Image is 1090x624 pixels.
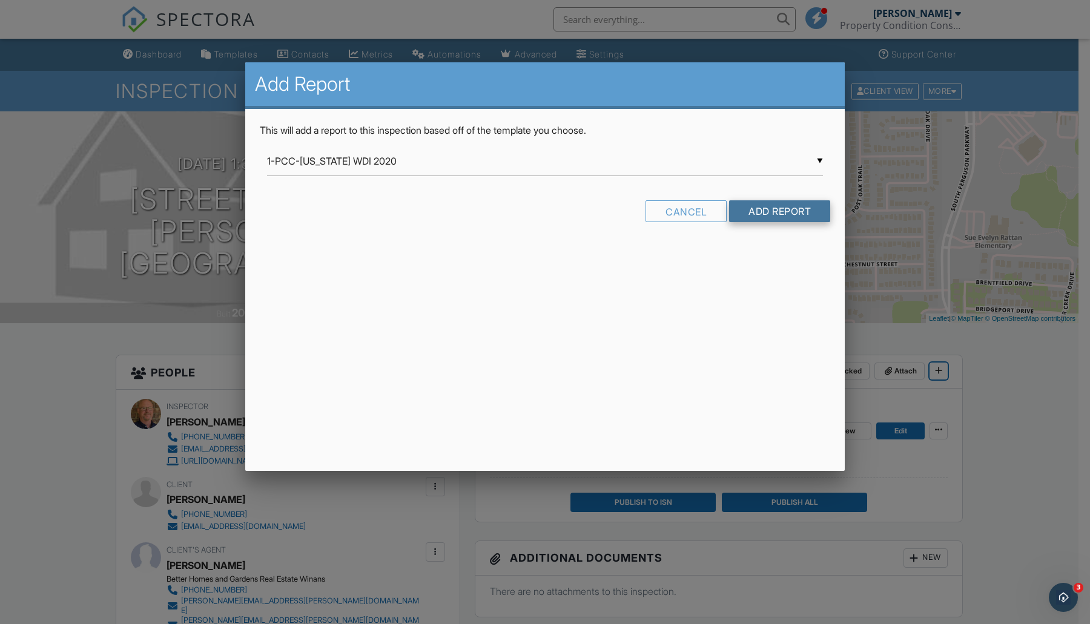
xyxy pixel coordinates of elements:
span: 3 [1074,583,1083,593]
input: Add Report [729,200,830,222]
p: This will add a report to this inspection based off of the template you choose. [260,123,830,137]
div: Cancel [646,200,727,222]
iframe: Intercom live chat [1049,583,1078,612]
h2: Add Report [255,72,835,96]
